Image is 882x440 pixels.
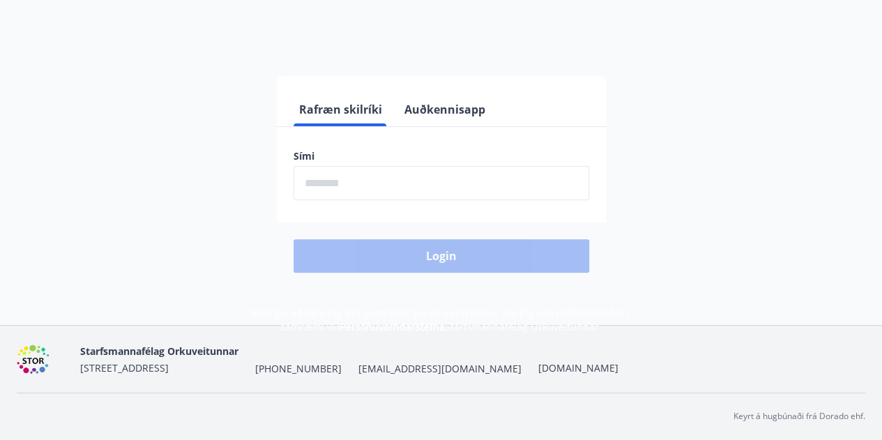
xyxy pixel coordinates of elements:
[294,149,589,163] label: Sími
[17,344,69,374] img: 6gDcfMXiVBXXG0H6U6eM60D7nPrsl9g1x4qDF8XG.png
[733,410,865,423] p: Keyrt á hugbúnaði frá Dorado ehf.
[538,361,618,374] a: [DOMAIN_NAME]
[340,320,445,333] a: Persónuverndarstefna
[80,361,169,374] span: [STREET_ADDRESS]
[255,362,342,376] span: [PHONE_NUMBER]
[222,31,660,47] span: Vinsamlegast skráðu þig inn með rafrænum skilríkjum eða Auðkennisappi.
[399,93,491,126] button: Auðkennisapp
[80,344,238,358] span: Starfsmannafélag Orkuveitunnar
[294,93,388,126] button: Rafræn skilríki
[358,362,522,376] span: [EMAIL_ADDRESS][DOMAIN_NAME]
[252,306,630,333] span: Með því að skrá þig inn samþykkir þú að upplýsingar um þig séu meðhöndlaðar í samræmi við Starfsm...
